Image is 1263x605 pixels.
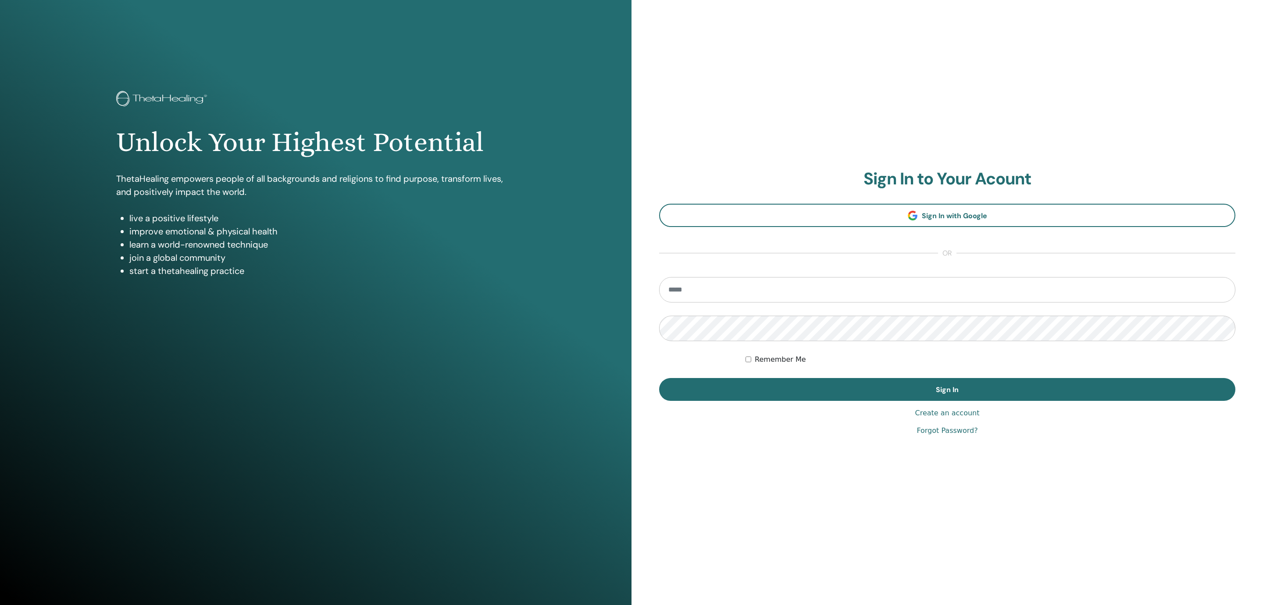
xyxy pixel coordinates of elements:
[129,238,515,251] li: learn a world-renowned technique
[129,264,515,277] li: start a thetahealing practice
[917,425,978,436] a: Forgot Password?
[659,378,1235,401] button: Sign In
[915,408,979,418] a: Create an account
[116,172,515,198] p: ThetaHealing empowers people of all backgrounds and religions to find purpose, transform lives, a...
[936,385,959,394] span: Sign In
[755,354,806,365] label: Remember Me
[659,204,1235,227] a: Sign In with Google
[129,212,515,225] li: live a positive lifestyle
[659,169,1235,189] h2: Sign In to Your Acount
[116,126,515,158] h1: Unlock Your Highest Potential
[938,248,956,259] span: or
[129,225,515,238] li: improve emotional & physical health
[746,354,1235,365] div: Keep me authenticated indefinitely or until I manually logout
[922,211,987,220] span: Sign In with Google
[129,251,515,264] li: join a global community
